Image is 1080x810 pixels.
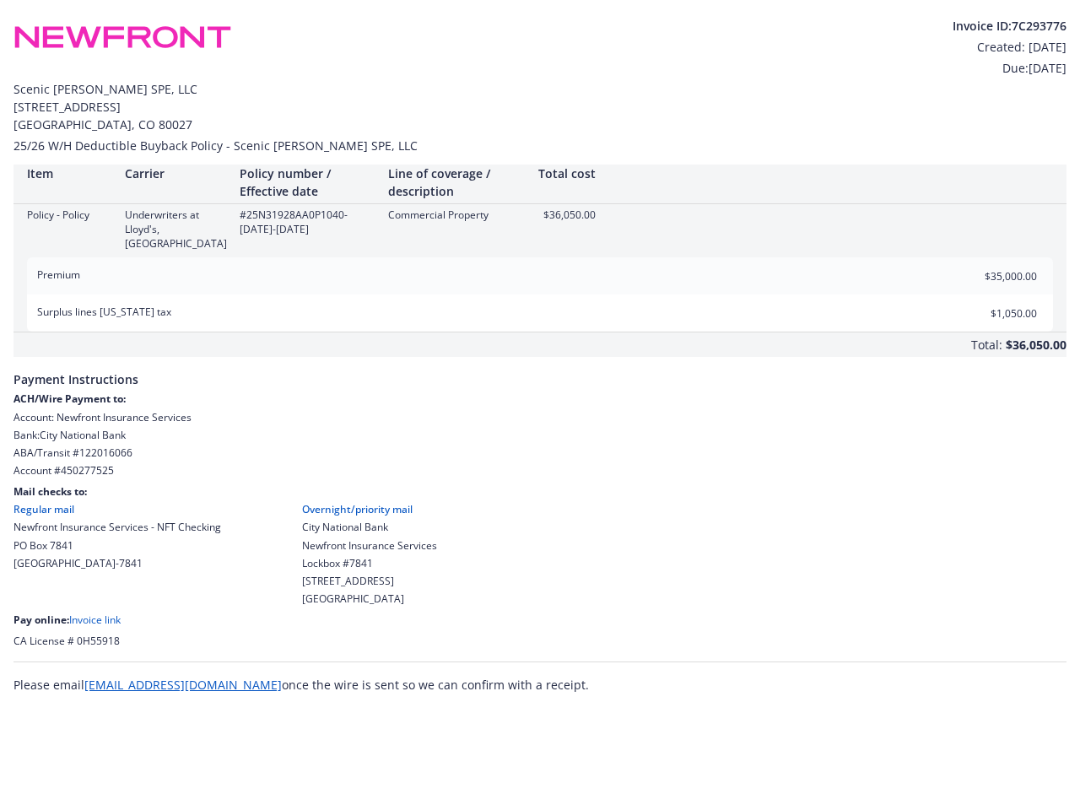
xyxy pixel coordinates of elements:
[937,263,1047,289] input: 0.00
[537,165,596,182] div: Total cost
[13,556,221,570] div: [GEOGRAPHIC_DATA]-7841
[1006,332,1066,357] div: $36,050.00
[13,520,221,534] div: Newfront Insurance Services - NFT Checking
[388,208,523,222] div: Commercial Property
[240,165,375,200] div: Policy number / Effective date
[27,208,111,222] div: Policy - Policy
[953,59,1066,77] div: Due: [DATE]
[13,463,1066,478] div: Account # 450277525
[13,428,1066,442] div: Bank: City National Bank
[302,502,437,516] div: Overnight/priority mail
[13,676,1066,694] div: Please email once the wire is sent so we can confirm with a receipt.
[13,502,221,516] div: Regular mail
[302,520,437,534] div: City National Bank
[125,208,226,251] div: Underwriters at Lloyd's, [GEOGRAPHIC_DATA]
[937,300,1047,326] input: 0.00
[13,613,69,627] span: Pay online:
[388,165,523,200] div: Line of coverage / description
[302,574,437,588] div: [STREET_ADDRESS]
[37,267,80,282] span: Premium
[13,445,1066,460] div: ABA/Transit # 122016066
[37,305,171,319] span: Surplus lines [US_STATE] tax
[13,391,1066,406] div: ACH/Wire Payment to:
[13,410,1066,424] div: Account: Newfront Insurance Services
[953,38,1066,56] div: Created: [DATE]
[240,208,375,236] div: #25N31928AA0P1040 - [DATE]-[DATE]
[13,484,1066,499] div: Mail checks to:
[69,613,121,627] a: Invoice link
[125,165,226,182] div: Carrier
[13,137,1066,154] div: 25/26 W/H Deductible Buyback Policy - Scenic [PERSON_NAME] SPE, LLC
[13,357,1066,391] span: Payment Instructions
[302,591,437,606] div: [GEOGRAPHIC_DATA]
[537,208,596,222] div: $36,050.00
[13,634,1066,648] div: CA License # 0H55918
[971,336,1002,357] div: Total:
[84,677,282,693] a: [EMAIL_ADDRESS][DOMAIN_NAME]
[302,556,437,570] div: Lockbox #7841
[27,165,111,182] div: Item
[13,80,1066,133] span: Scenic [PERSON_NAME] SPE, LLC [STREET_ADDRESS] [GEOGRAPHIC_DATA] , CO 80027
[302,538,437,553] div: Newfront Insurance Services
[953,17,1066,35] div: Invoice ID: 7C293776
[13,538,221,553] div: PO Box 7841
